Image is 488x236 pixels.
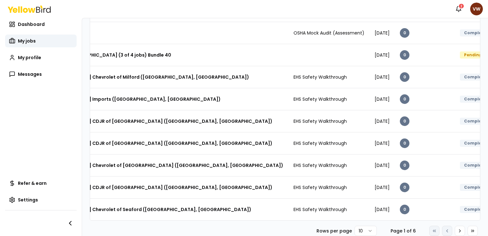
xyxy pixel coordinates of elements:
span: [DATE] [375,74,390,80]
span: EHS Safety Walkthrough [294,74,347,80]
div: 0 [400,205,409,214]
div: 0 [400,116,409,126]
p: Rows per page [316,228,352,234]
span: EHS Safety Walkthrough [294,140,347,146]
div: 0 [400,161,409,170]
div: 2 [458,3,464,9]
button: 2 [452,3,465,15]
span: [DATE] [375,162,390,169]
span: My profile [18,54,41,61]
span: My jobs [18,38,36,44]
span: EHS Safety Walkthrough [294,118,347,124]
span: [DATE] [375,118,390,124]
span: OSHA Mock Audit (Assessment) [294,30,364,36]
span: [DATE] [375,52,390,58]
span: [DATE] [375,96,390,102]
span: [DATE] [375,206,390,213]
a: Dashboard [5,18,77,31]
a: My jobs [5,35,77,47]
div: 0 [400,28,409,38]
a: Refer & earn [5,177,77,190]
span: [DATE] [375,140,390,146]
span: Dashboard [18,21,45,28]
div: 0 [400,72,409,82]
div: 0 [400,94,409,104]
div: 0 [400,50,409,60]
span: EHS Safety Walkthrough [294,96,347,102]
div: 0 [400,183,409,192]
a: Settings [5,193,77,206]
a: Messages [5,68,77,81]
span: EHS Safety Walkthrough [294,206,347,213]
span: [DATE] [375,184,390,191]
span: VW [470,3,483,15]
span: [DATE] [375,30,390,36]
span: EHS Safety Walkthrough [294,184,347,191]
a: My profile [5,51,77,64]
div: 0 [400,138,409,148]
span: Refer & earn [18,180,47,186]
span: Messages [18,71,42,77]
span: Settings [18,197,38,203]
span: EHS Safety Walkthrough [294,162,347,169]
div: Page 1 of 6 [387,228,419,234]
